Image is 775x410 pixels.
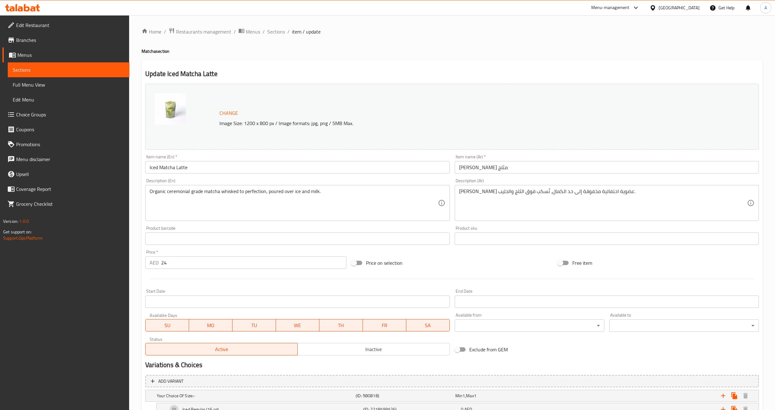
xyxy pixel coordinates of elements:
[718,390,729,401] button: Add new choice group
[267,28,285,35] a: Sections
[740,390,751,401] button: Delete Your Choice Of Size:-
[145,360,759,370] h2: Variations & Choices
[319,319,363,331] button: TH
[276,319,319,331] button: WE
[142,48,763,54] h4: Matcha section
[363,319,406,331] button: FR
[8,62,129,77] a: Sections
[2,107,129,122] a: Choice Groups
[232,319,276,331] button: TU
[16,21,124,29] span: Edit Restaurant
[161,256,346,269] input: Please enter price
[150,188,438,218] textarea: Organic ceremonial grade matcha whisked to perfection, poured over ice and milk.
[2,152,129,167] a: Menu disclaimer
[297,343,450,355] button: Inactive
[246,28,260,35] span: Menus
[145,375,759,388] button: Add variant
[145,69,759,79] h2: Update Iced Matcha Latte
[466,392,474,400] span: Max
[235,321,273,330] span: TU
[16,36,124,44] span: Branches
[409,321,447,330] span: SA
[238,28,260,36] a: Menus
[287,28,290,35] li: /
[217,119,663,127] p: Image Size: 1200 x 800 px / Image formats: jpg, png / 5MB Max.
[764,4,767,11] span: A
[2,182,129,196] a: Coverage Report
[2,47,129,62] a: Menus
[17,51,124,59] span: Menus
[366,259,403,267] span: Price on selection
[3,217,18,225] span: Version:
[155,93,186,124] img: 3B94B43C5C0B930C9ECE4838E638900723272152195.jpg
[455,232,759,245] input: Please enter product sku
[474,392,476,400] span: 1
[145,319,189,331] button: SU
[263,28,265,35] li: /
[145,343,298,355] button: Active
[591,4,629,11] div: Menu-management
[146,390,759,401] div: Expand
[150,259,159,266] p: AED
[2,18,129,33] a: Edit Restaurant
[16,185,124,193] span: Coverage Report
[145,161,449,173] input: Enter name En
[278,321,317,330] span: WE
[16,126,124,133] span: Coupons
[3,234,43,242] a: Support.OpsPlatform
[8,77,129,92] a: Full Menu View
[2,33,129,47] a: Branches
[191,321,230,330] span: MO
[142,28,161,35] a: Home
[406,319,450,331] button: SA
[300,345,447,354] span: Inactive
[455,161,759,173] input: Enter name Ar
[13,66,124,74] span: Sections
[455,392,462,400] span: Min
[219,109,238,118] span: Change
[16,141,124,148] span: Promotions
[455,393,552,399] div: ,
[2,167,129,182] a: Upsell
[13,81,124,88] span: Full Menu View
[16,111,124,118] span: Choice Groups
[455,319,604,332] div: ​
[16,155,124,163] span: Menu disclaimer
[142,28,763,36] nav: breadcrumb
[459,188,747,218] textarea: [PERSON_NAME] عضوية احتفالية مخفوقة إلى حد الكمال، تُسكب فوق الثلج والحليب.
[157,393,353,399] h5: Your Choice Of Size:-
[659,4,700,11] div: [GEOGRAPHIC_DATA]
[148,345,295,354] span: Active
[13,96,124,103] span: Edit Menu
[356,393,453,399] h5: (ID: 980818)
[322,321,360,330] span: TH
[2,122,129,137] a: Coupons
[462,392,465,400] span: 1
[469,346,508,353] span: Exclude from GEM
[572,259,592,267] span: Free item
[217,107,241,119] button: Change
[145,232,449,245] input: Please enter product barcode
[292,28,321,35] span: item / update
[234,28,236,35] li: /
[16,170,124,178] span: Upsell
[164,28,166,35] li: /
[19,217,29,225] span: 1.0.0
[2,137,129,152] a: Promotions
[169,28,231,36] a: Restaurants management
[189,319,232,331] button: MO
[2,196,129,211] a: Grocery Checklist
[176,28,231,35] span: Restaurants management
[729,390,740,401] button: Clone choice group
[365,321,404,330] span: FR
[148,321,187,330] span: SU
[158,377,183,385] span: Add variant
[16,200,124,208] span: Grocery Checklist
[8,92,129,107] a: Edit Menu
[3,228,32,236] span: Get support on:
[609,319,759,332] div: ​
